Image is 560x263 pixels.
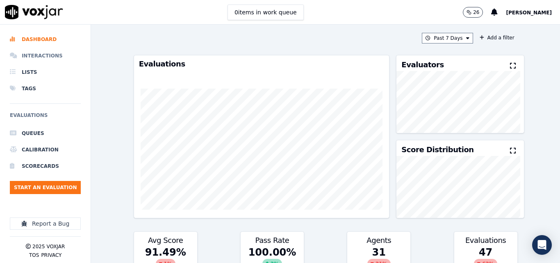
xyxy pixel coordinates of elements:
[463,7,483,18] button: 26
[473,9,479,16] p: 26
[139,237,192,244] h3: Avg Score
[476,33,518,43] button: Add a filter
[506,7,560,17] button: [PERSON_NAME]
[10,31,81,48] a: Dashboard
[401,61,444,69] h3: Evaluators
[506,10,552,16] span: [PERSON_NAME]
[10,125,81,142] a: Queues
[10,48,81,64] a: Interactions
[352,237,405,244] h3: Agents
[459,237,512,244] h3: Evaluations
[5,5,63,19] img: voxjar logo
[401,146,473,153] h3: Score Distribution
[228,5,304,20] button: 0items in work queue
[422,33,473,43] button: Past 7 Days
[532,235,552,255] div: Open Intercom Messenger
[32,243,65,250] p: 2025 Voxjar
[10,110,81,125] h6: Evaluations
[246,237,299,244] h3: Pass Rate
[10,217,81,230] button: Report a Bug
[463,7,491,18] button: 26
[139,60,385,68] h3: Evaluations
[29,252,39,258] button: TOS
[10,181,81,194] button: Start an Evaluation
[41,252,61,258] button: Privacy
[10,142,81,158] a: Calibration
[10,64,81,80] a: Lists
[10,158,81,174] a: Scorecards
[10,80,81,97] a: Tags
